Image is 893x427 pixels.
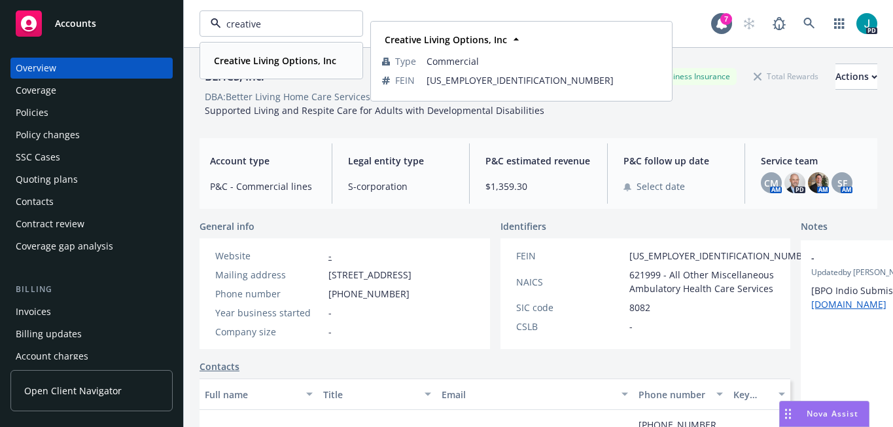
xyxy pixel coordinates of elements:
span: [US_EMPLOYER_IDENTIFICATION_NUMBER] [629,249,816,263]
a: Report a Bug [766,10,792,37]
div: Overview [16,58,56,79]
span: SF [837,176,847,190]
div: SIC code [516,301,624,314]
div: Billing updates [16,324,82,344]
span: P&C - Commercial lines [210,179,316,193]
span: Supported Living and Respite Care for Adults with Developmental Disabilities [205,104,544,117]
a: - [328,250,332,262]
img: photo [808,172,829,193]
a: SSC Cases [10,147,173,168]
a: Policy changes [10,124,173,145]
span: [STREET_ADDRESS] [328,268,411,282]
span: Account type [210,154,316,168]
strong: Creative Living Options, Inc [214,54,336,67]
div: FEIN [516,249,624,263]
span: Service team [761,154,867,168]
a: Account charges [10,346,173,367]
div: Phone number [215,287,323,301]
span: Open Client Navigator [24,384,122,398]
a: Coverage gap analysis [10,236,173,257]
span: Type [395,54,416,68]
div: Business Insurance [636,68,737,84]
div: Coverage gap analysis [16,236,113,257]
div: 7 [720,13,732,25]
span: Accounts [55,18,96,29]
button: Phone number [633,379,728,410]
div: Email [442,388,614,401]
span: FEIN [395,73,415,87]
img: photo [784,172,805,193]
span: Notes [801,219,828,235]
a: Contract review [10,213,173,234]
div: SSC Cases [16,147,60,168]
div: Policy changes [16,124,80,145]
a: Overview [10,58,173,79]
span: Legal entity type [348,154,454,168]
span: 621999 - All Other Miscellaneous Ambulatory Health Care Services [629,268,816,295]
div: Policies [16,102,48,123]
span: - [328,306,332,320]
span: $1,359.30 [485,179,591,193]
a: Coverage [10,80,173,101]
a: Quoting plans [10,169,173,190]
button: Actions [835,64,877,90]
button: Key contact [728,379,790,410]
a: Search [796,10,822,37]
div: Title [323,388,417,401]
div: Key contact [733,388,771,401]
span: - [328,325,332,339]
div: Quoting plans [16,169,78,190]
span: Identifiers [500,219,546,233]
span: - [629,320,633,333]
button: Title [318,379,436,410]
span: Commercial [427,54,661,68]
img: photo [856,13,877,34]
div: Billing [10,283,173,296]
button: Full name [200,379,318,410]
span: [PHONE_NUMBER] [328,287,410,301]
a: Policies [10,102,173,123]
a: Start snowing [736,10,762,37]
span: Select date [637,179,685,193]
span: General info [200,219,254,233]
a: Contacts [10,191,173,212]
span: [US_EMPLOYER_IDENTIFICATION_NUMBER] [427,73,661,87]
div: Actions [835,64,877,89]
a: Contacts [200,360,239,373]
div: Coverage [16,80,56,101]
span: S-corporation [348,179,454,193]
div: Phone number [639,388,709,401]
div: Contract review [16,213,84,234]
span: P&C estimated revenue [485,154,591,168]
div: NAICS [516,275,624,289]
a: Invoices [10,301,173,322]
span: CM [764,176,779,190]
div: Full name [205,388,298,401]
span: Nova Assist [807,408,858,419]
button: Nova Assist [779,401,869,427]
span: 8082 [629,301,650,314]
input: Filter by keyword [221,17,336,31]
div: DBA: Better Living Home Care Services [205,90,370,103]
button: Email [436,379,633,410]
div: Contacts [16,191,54,212]
a: Accounts [10,5,173,42]
span: P&C follow up date [623,154,729,168]
div: Account charges [16,346,88,367]
div: Website [215,249,323,263]
div: Total Rewards [747,68,825,84]
div: CSLB [516,320,624,333]
div: Invoices [16,301,51,322]
div: Drag to move [780,401,796,426]
a: Switch app [826,10,852,37]
div: Mailing address [215,268,323,282]
div: Year business started [215,306,323,320]
div: Company size [215,325,323,339]
a: Billing updates [10,324,173,344]
strong: Creative Living Options, Inc [385,33,507,46]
